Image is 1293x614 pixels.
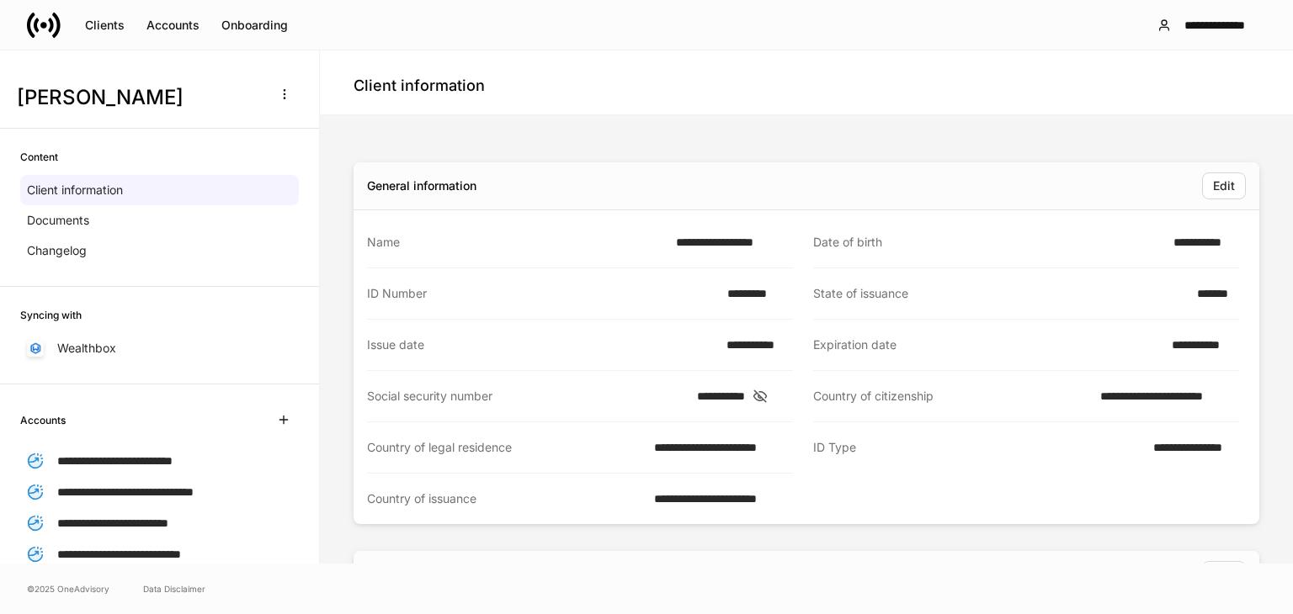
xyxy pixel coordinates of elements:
h4: Client information [354,76,485,96]
h6: Content [20,149,58,165]
h3: [PERSON_NAME] [17,84,260,111]
div: Clients [85,19,125,31]
div: Social security number [367,388,687,405]
div: Expiration date [813,336,1162,353]
h6: Accounts [20,412,66,428]
button: Edit [1202,172,1246,199]
span: © 2025 OneAdvisory [27,582,109,595]
a: Data Disclaimer [143,582,205,595]
div: General information [367,177,476,194]
button: Accounts [136,12,210,39]
div: Country of citizenship [813,388,1090,405]
div: Onboarding [221,19,288,31]
h6: Syncing with [20,307,82,323]
p: Documents [27,212,89,229]
p: Client information [27,182,123,198]
a: Client information [20,175,299,205]
div: ID Type [813,439,1143,457]
p: Wealthbox [57,340,116,357]
div: Accounts [146,19,200,31]
div: Date of birth [813,234,1163,251]
div: Issue date [367,336,716,353]
a: Changelog [20,236,299,266]
div: Name [367,234,666,251]
div: ID Number [367,285,717,302]
a: Wealthbox [20,333,299,363]
div: Country of legal residence [367,439,644,456]
a: Documents [20,205,299,236]
div: State of issuance [813,285,1187,302]
p: Changelog [27,242,87,259]
button: Onboarding [210,12,299,39]
button: Clients [74,12,136,39]
div: Edit [1213,180,1235,192]
div: Country of issuance [367,490,644,507]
